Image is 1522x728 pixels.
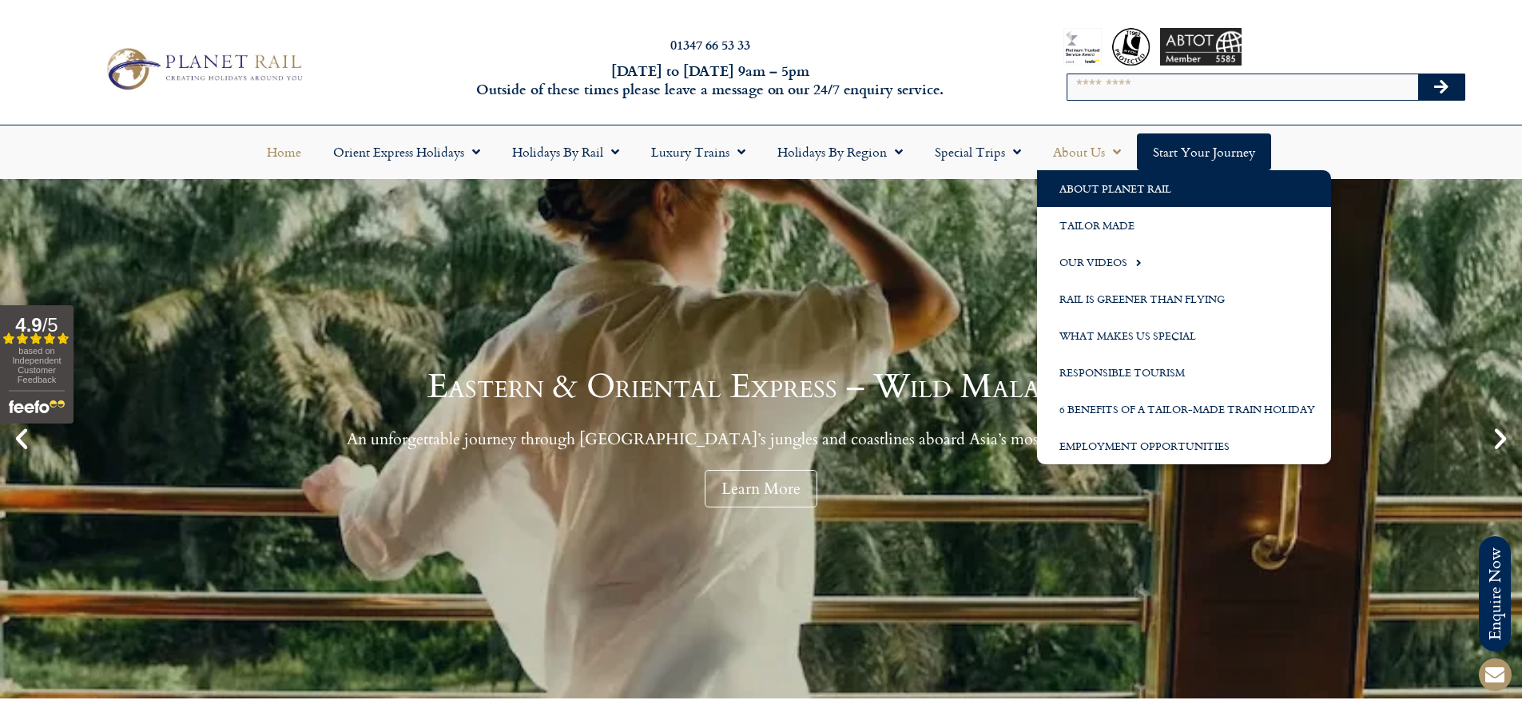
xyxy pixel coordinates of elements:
[347,370,1176,404] h1: Eastern & Oriental Express – Wild Malaysia
[1418,74,1464,100] button: Search
[1037,354,1331,391] a: Responsible Tourism
[251,133,317,170] a: Home
[705,470,817,507] a: Learn More
[1037,133,1137,170] a: About Us
[496,133,635,170] a: Holidays by Rail
[1037,317,1331,354] a: What Makes us Special
[1037,280,1331,317] a: Rail is Greener than Flying
[1037,207,1331,244] a: Tailor Made
[761,133,919,170] a: Holidays by Region
[1037,391,1331,428] a: 6 Benefits of a Tailor-Made Train Holiday
[919,133,1037,170] a: Special Trips
[1137,133,1271,170] a: Start your Journey
[317,133,496,170] a: Orient Express Holidays
[410,62,1011,99] h6: [DATE] to [DATE] 9am – 5pm Outside of these times please leave a message on our 24/7 enquiry serv...
[1037,170,1331,207] a: About Planet Rail
[670,35,750,54] a: 01347 66 53 33
[8,133,1514,170] nav: Menu
[98,43,308,94] img: Planet Rail Train Holidays Logo
[8,425,35,452] div: Previous slide
[1037,170,1331,464] ul: About Us
[347,429,1176,449] p: An unforgettable journey through [GEOGRAPHIC_DATA]’s jungles and coastlines aboard Asia’s most ic...
[635,133,761,170] a: Luxury Trains
[1037,244,1331,280] a: Our Videos
[1487,425,1514,452] div: Next slide
[1037,428,1331,464] a: Employment Opportunities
